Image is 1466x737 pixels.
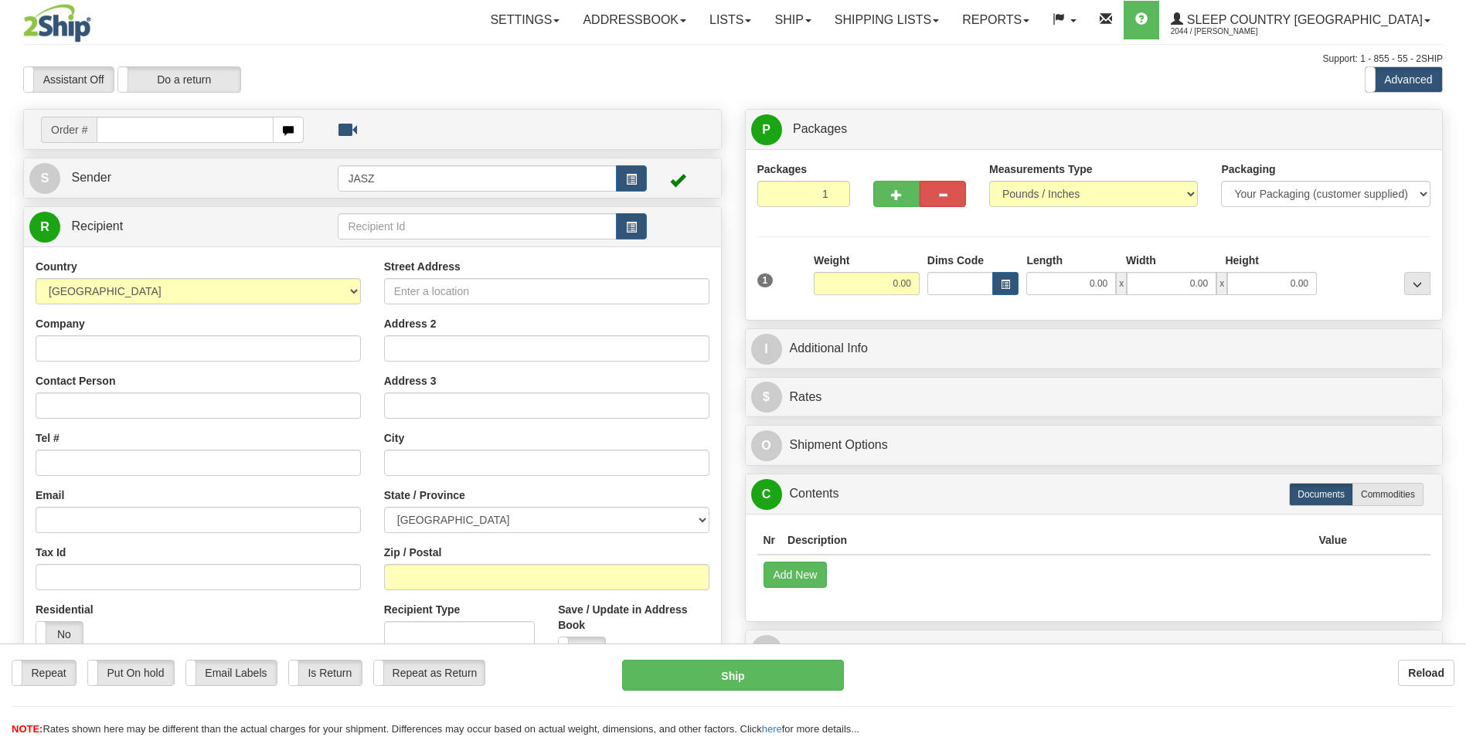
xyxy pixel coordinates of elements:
[1126,253,1156,268] label: Width
[384,316,437,331] label: Address 2
[29,212,60,243] span: R
[751,114,782,145] span: P
[757,161,808,177] label: Packages
[338,213,616,239] input: Recipient Id
[698,1,763,39] a: Lists
[751,334,782,365] span: I
[763,1,822,39] a: Ship
[757,273,774,287] span: 1
[384,373,437,389] label: Address 3
[757,526,782,555] th: Nr
[1216,272,1227,295] span: x
[1225,253,1259,268] label: Height
[36,259,77,274] label: Country
[571,1,698,39] a: Addressbook
[989,161,1093,177] label: Measurements Type
[36,487,64,503] label: Email
[23,53,1443,66] div: Support: 1 - 855 - 55 - 2SHIP
[12,723,43,735] span: NOTE:
[1159,1,1442,39] a: Sleep Country [GEOGRAPHIC_DATA] 2044 / [PERSON_NAME]
[1366,67,1442,92] label: Advanced
[36,545,66,560] label: Tax Id
[384,278,709,304] input: Enter a location
[751,430,1437,461] a: OShipment Options
[29,163,60,194] span: S
[1430,290,1464,447] iframe: chat widget
[1352,483,1423,506] label: Commodities
[751,635,782,666] span: R
[1171,24,1287,39] span: 2044 / [PERSON_NAME]
[751,479,782,510] span: C
[764,562,828,588] button: Add New
[23,4,91,42] img: logo2044.jpg
[1404,272,1430,295] div: ...
[12,661,76,685] label: Repeat
[24,67,114,92] label: Assistant Off
[1221,161,1275,177] label: Packaging
[558,602,709,633] label: Save / Update in Address Book
[927,253,984,268] label: Dims Code
[384,430,404,446] label: City
[781,526,1312,555] th: Description
[751,478,1437,510] a: CContents
[36,622,83,647] label: No
[559,637,605,662] label: No
[1398,660,1454,686] button: Reload
[384,602,461,617] label: Recipient Type
[762,723,782,735] a: here
[622,660,843,691] button: Ship
[384,259,461,274] label: Street Address
[36,430,60,446] label: Tel #
[1408,667,1444,679] b: Reload
[36,602,94,617] label: Residential
[793,122,847,135] span: Packages
[951,1,1041,39] a: Reports
[29,162,338,194] a: S Sender
[338,165,616,192] input: Sender Id
[88,661,174,685] label: Put On hold
[814,253,849,268] label: Weight
[1312,526,1353,555] th: Value
[1026,253,1063,268] label: Length
[751,382,1437,413] a: $Rates
[289,661,362,685] label: Is Return
[751,634,1437,666] a: RReturn Shipment
[118,67,240,92] label: Do a return
[29,211,304,243] a: R Recipient
[751,430,782,461] span: O
[36,373,115,389] label: Contact Person
[384,545,442,560] label: Zip / Postal
[374,661,485,685] label: Repeat as Return
[1116,272,1127,295] span: x
[1183,13,1423,26] span: Sleep Country [GEOGRAPHIC_DATA]
[751,114,1437,145] a: P Packages
[823,1,951,39] a: Shipping lists
[71,171,111,184] span: Sender
[36,316,85,331] label: Company
[71,219,123,233] span: Recipient
[384,487,465,503] label: State / Province
[751,333,1437,365] a: IAdditional Info
[751,382,782,413] span: $
[186,661,277,685] label: Email Labels
[41,117,97,143] span: Order #
[478,1,571,39] a: Settings
[1289,483,1353,506] label: Documents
